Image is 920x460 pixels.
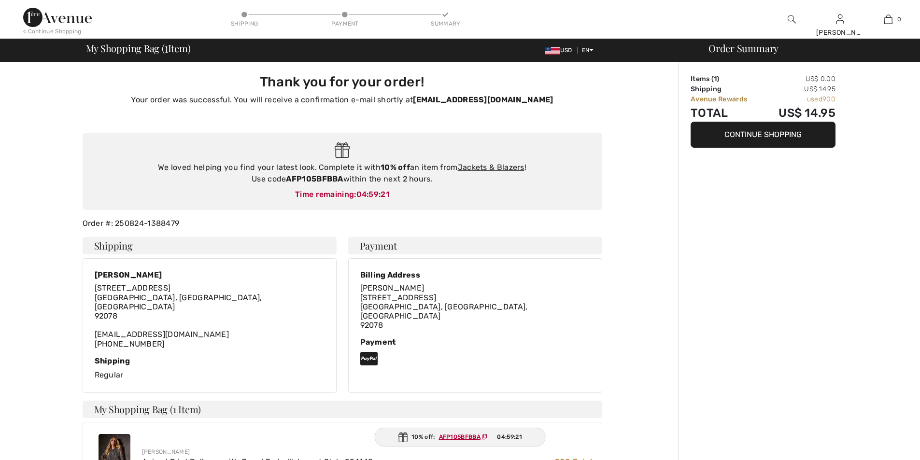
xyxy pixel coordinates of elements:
[822,95,835,103] span: 900
[374,428,546,446] div: 10% off:
[83,237,337,254] h4: Shipping
[230,19,259,28] div: Shipping
[697,43,914,53] div: Order Summary
[836,14,844,24] a: Sign In
[691,84,763,94] td: Shipping
[545,47,560,55] img: US Dollar
[763,74,835,84] td: US$ 0.00
[356,190,389,199] span: 04:59:21
[165,41,168,54] span: 1
[864,14,912,25] a: 0
[431,19,460,28] div: Summary
[763,94,835,104] td: used
[439,433,481,440] ins: AFP105BFBBA
[816,28,863,38] div: [PERSON_NAME]
[92,189,593,200] div: Time remaining:
[83,401,602,418] h4: My Shopping Bag (1 Item)
[23,27,82,36] div: < Continue Shopping
[360,337,590,347] div: Payment
[897,15,901,24] span: 0
[88,74,596,90] h3: Thank you for your order!
[23,8,92,27] img: 1ère Avenue
[763,84,835,94] td: US$ 14.95
[763,104,835,122] td: US$ 14.95
[381,163,410,172] strong: 10% off
[77,218,608,229] div: Order #: 250824-1388479
[86,43,191,53] span: My Shopping Bag ( Item)
[788,14,796,25] img: search the website
[360,283,425,293] span: [PERSON_NAME]
[836,14,844,25] img: My Info
[95,283,325,348] div: [EMAIL_ADDRESS][DOMAIN_NAME] [PHONE_NUMBER]
[95,283,262,321] span: [STREET_ADDRESS] [GEOGRAPHIC_DATA], [GEOGRAPHIC_DATA], [GEOGRAPHIC_DATA] 92078
[95,356,325,381] div: Regular
[714,75,717,83] span: 1
[582,47,594,54] span: EN
[335,142,350,158] img: Gift.svg
[142,447,598,456] div: [PERSON_NAME]
[691,74,763,84] td: Items ( )
[95,356,325,365] div: Shipping
[691,104,763,122] td: Total
[691,94,763,104] td: Avenue Rewards
[88,94,596,106] p: Your order was successful. You will receive a confirmation e-mail shortly at
[497,432,522,441] span: 04:59:21
[92,162,593,185] div: We loved helping you find your latest look. Complete it with an item from ! Use code within the n...
[95,270,325,279] div: [PERSON_NAME]
[413,95,553,104] strong: [EMAIL_ADDRESS][DOMAIN_NAME]
[458,163,524,172] a: Jackets & Blazers
[360,270,590,279] div: Billing Address
[691,122,835,148] button: Continue Shopping
[286,174,343,183] strong: AFP105BFBBA
[398,432,408,442] img: Gift.svg
[348,237,602,254] h4: Payment
[884,14,892,25] img: My Bag
[330,19,359,28] div: Payment
[360,293,528,330] span: [STREET_ADDRESS] [GEOGRAPHIC_DATA], [GEOGRAPHIC_DATA], [GEOGRAPHIC_DATA] 92078
[545,47,576,54] span: USD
